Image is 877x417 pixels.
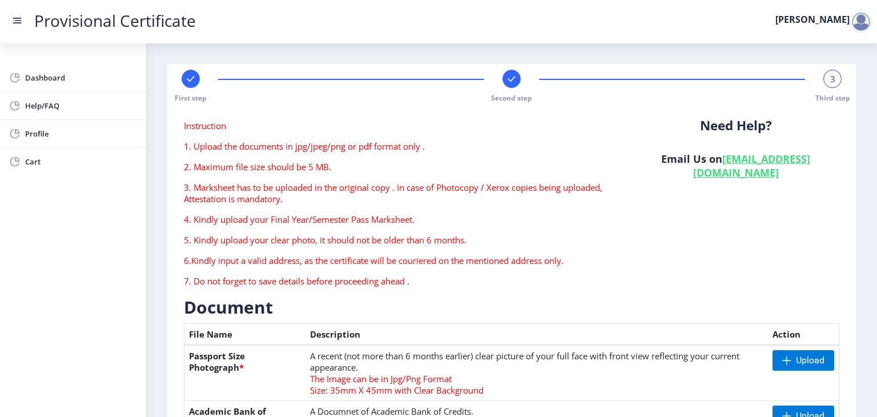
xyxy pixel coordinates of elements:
[184,141,615,152] p: 1. Upload the documents in jpg/jpeg/png or pdf format only .
[491,93,532,103] span: Second step
[25,127,137,141] span: Profile
[830,73,835,85] span: 3
[310,384,484,396] span: Size: 35mm X 45mm with Clear Background
[632,152,839,179] h6: Email Us on
[796,355,824,366] span: Upload
[184,345,305,401] th: Passport Size Photograph
[25,99,137,113] span: Help/FAQ
[775,15,850,24] label: [PERSON_NAME]
[184,255,615,266] p: 6.Kindly input a valid address, as the certificate will be couriered on the mentioned address only.
[184,296,839,319] h3: Document
[25,155,137,169] span: Cart
[25,71,137,85] span: Dashboard
[184,324,305,346] th: File Name
[310,373,452,384] span: The Image can be in Jpg/Png Format
[305,345,768,401] td: A recent (not more than 6 months earlier) clear picture of your full face with front view reflect...
[184,182,615,205] p: 3. Marksheet has to be uploaded in the original copy . In case of Photocopy / Xerox copies being ...
[815,93,850,103] span: Third step
[184,214,615,225] p: 4. Kindly upload your Final Year/Semester Pass Marksheet.
[305,324,768,346] th: Description
[700,117,772,134] b: Need Help?
[693,152,811,179] a: [EMAIL_ADDRESS][DOMAIN_NAME]
[184,120,226,131] span: Instruction
[768,324,839,346] th: Action
[23,15,207,27] a: Provisional Certificate
[184,275,615,287] p: 7. Do not forget to save details before proceeding ahead .
[184,161,615,173] p: 2. Maximum file size should be 5 MB.
[184,234,615,246] p: 5. Kindly upload your clear photo, it should not be older than 6 months.
[175,93,207,103] span: First step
